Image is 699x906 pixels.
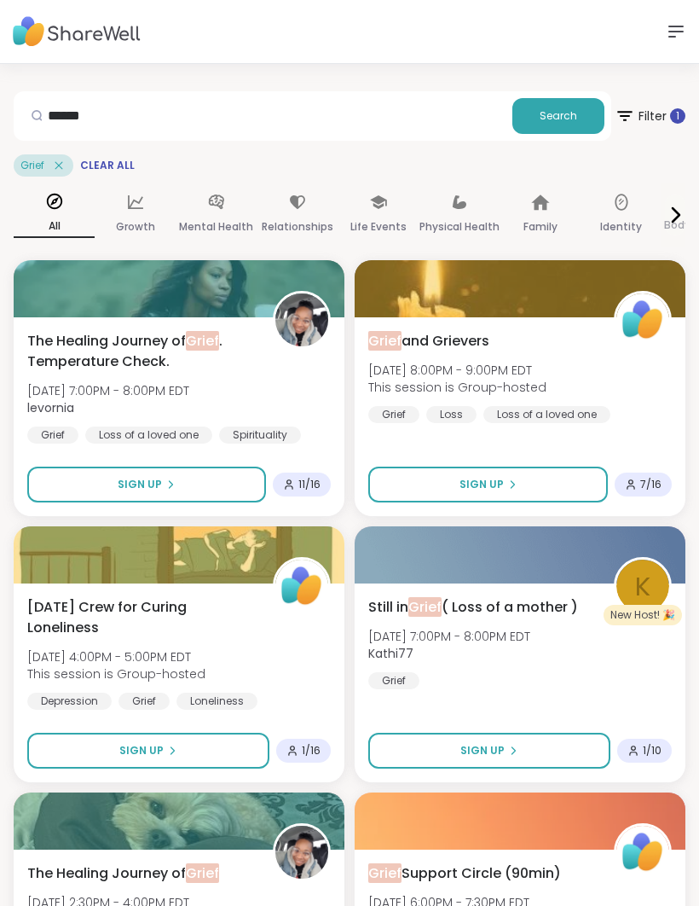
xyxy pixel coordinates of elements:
span: Support Circle (90min) [368,863,561,884]
span: Grief [186,863,219,883]
img: ShareWell [616,826,669,879]
span: This session is Group-hosted [368,379,546,396]
span: [DATE] 4:00PM - 5:00PM EDT [27,648,205,665]
span: Grief [186,331,219,351]
span: Grief [20,159,44,172]
button: Sign Up [368,467,608,502]
div: Grief [27,427,78,444]
span: Filter [615,96,685,136]
span: 11 / 16 [298,478,321,491]
span: Still in ( Loss of a mother ) [368,597,578,618]
span: Clear All [80,159,135,172]
div: Grief [118,693,170,710]
button: Search [512,98,604,134]
button: Sign Up [27,733,269,769]
span: Sign Up [459,477,504,492]
button: Sign Up [27,467,266,502]
div: Spirituality [219,427,301,444]
div: Loss [426,406,477,423]
span: Sign Up [460,743,505,758]
span: Grief [368,863,401,883]
img: ShareWell [616,293,669,346]
span: K [635,566,650,607]
p: Family [523,217,557,237]
b: Kathi77 [368,645,413,662]
div: Depression [27,693,112,710]
span: [DATE] Crew for Curing Loneliness [27,597,254,638]
img: ShareWell Nav Logo [13,9,141,55]
div: Loss of a loved one [483,406,610,423]
span: and Grievers [368,331,489,351]
button: Sign Up [368,733,610,769]
img: ShareWell [275,560,328,613]
span: [DATE] 7:00PM - 8:00PM EDT [27,382,189,399]
span: [DATE] 7:00PM - 8:00PM EDT [368,628,530,645]
div: New Host! 🎉 [604,605,682,625]
span: This session is Group-hosted [27,665,205,682]
img: levornia [275,826,328,879]
div: Loneliness [176,693,257,710]
span: 1 / 16 [302,744,321,758]
span: Grief [368,331,401,351]
button: Filter 1 [615,91,685,141]
p: All [14,216,95,238]
p: Life Events [350,217,407,237]
p: Growth [116,217,155,237]
p: Mental Health [179,217,253,237]
span: Sign Up [119,743,164,758]
span: Sign Up [118,477,162,492]
span: Search [540,108,577,124]
div: Grief [368,672,419,689]
div: Grief [368,406,419,423]
span: 1 / 10 [643,744,661,758]
p: Identity [600,217,642,237]
b: levornia [27,399,74,416]
span: Grief [408,597,442,617]
div: Loss of a loved one [85,427,212,444]
img: levornia [275,293,328,346]
span: 1 [676,109,679,124]
span: 7 / 16 [640,478,661,491]
span: [DATE] 8:00PM - 9:00PM EDT [368,362,546,379]
p: Physical Health [419,217,500,237]
p: Relationships [262,217,333,237]
span: The Healing Journey of . Temperature Check. [27,331,254,372]
span: The Healing Journey of [27,863,219,884]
